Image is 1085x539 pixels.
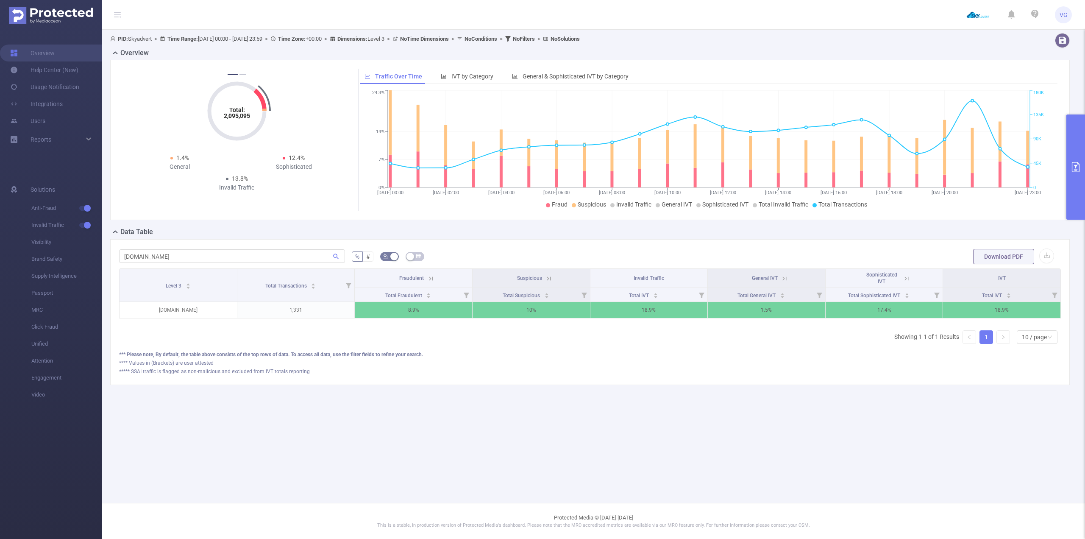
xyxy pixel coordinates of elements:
[416,254,421,259] i: icon: table
[399,275,424,281] span: Fraudulent
[473,302,590,318] p: 10%
[337,36,384,42] span: Level 3
[237,162,351,171] div: Sophisticated
[384,36,392,42] span: >
[110,36,118,42] i: icon: user
[110,36,580,42] span: Skyadvert [DATE] 00:00 - [DATE] 23:59 +00:00
[488,190,514,195] tspan: [DATE] 04:00
[364,73,370,79] i: icon: line-chart
[818,201,867,208] span: Total Transactions
[311,282,316,285] i: icon: caret-up
[590,302,708,318] p: 18.9%
[848,293,901,299] span: Total Sophisticated IVT
[186,282,190,285] i: icon: caret-up
[426,292,431,297] div: Sort
[432,190,459,195] tspan: [DATE] 02:00
[122,162,237,171] div: General
[31,251,102,268] span: Brand Safety
[366,253,370,260] span: #
[385,293,423,299] span: Total Fraudulent
[180,183,294,192] div: Invalid Traffic
[551,36,580,42] b: No Solutions
[1033,185,1036,190] tspan: 0
[449,36,457,42] span: >
[355,253,359,260] span: %
[265,283,308,289] span: Total Transactions
[426,292,431,294] i: icon: caret-up
[894,330,959,344] li: Showing 1-1 of 1 Results
[451,73,493,80] span: IVT by Category
[1047,335,1052,341] i: icon: down
[378,157,384,162] tspan: 7%
[31,181,55,198] span: Solutions
[239,74,246,75] button: 2
[311,285,316,288] i: icon: caret-down
[375,73,422,80] span: Traffic Over Time
[372,90,384,96] tspan: 24.3%
[31,131,51,148] a: Reports
[10,61,78,78] a: Help Center (New)
[1006,292,1011,297] div: Sort
[931,190,957,195] tspan: [DATE] 20:00
[696,288,707,302] i: Filter menu
[780,292,785,294] i: icon: caret-up
[963,330,976,344] li: Previous Page
[497,36,505,42] span: >
[228,74,238,75] button: 1
[1022,331,1047,344] div: 10 / page
[102,503,1085,539] footer: Protected Media © [DATE]-[DATE]
[931,288,943,302] i: Filter menu
[237,302,355,318] p: 1,331
[465,36,497,42] b: No Conditions
[322,36,330,42] span: >
[31,335,102,352] span: Unified
[826,302,943,318] p: 17.4%
[229,106,245,113] tspan: Total:
[634,275,664,281] span: Invalid Traffic
[813,288,825,302] i: Filter menu
[377,190,403,195] tspan: [DATE] 00:00
[10,45,55,61] a: Overview
[31,200,102,217] span: Anti-Fraud
[119,249,345,263] input: Search...
[980,331,993,344] a: 1
[342,269,354,302] i: Filter menu
[866,272,897,285] span: Sophisticated IVT
[167,36,198,42] b: Time Range:
[31,234,102,251] span: Visibility
[119,359,1061,367] div: **** Values in (Brackets) are user attested
[544,292,549,297] div: Sort
[578,201,606,208] span: Suspicious
[1033,90,1044,96] tspan: 180K
[337,36,367,42] b: Dimensions :
[120,302,237,318] p: [DOMAIN_NAME]
[224,112,250,119] tspan: 2,095,095
[311,282,316,287] div: Sort
[599,190,625,195] tspan: [DATE] 08:00
[10,95,63,112] a: Integrations
[31,352,102,369] span: Attention
[289,154,305,161] span: 12.4%
[904,295,909,297] i: icon: caret-down
[982,293,1003,299] span: Total IVT
[1006,295,1011,297] i: icon: caret-down
[503,293,541,299] span: Total Suspicious
[1001,335,1006,340] i: icon: right
[535,36,543,42] span: >
[653,295,658,297] i: icon: caret-down
[383,254,388,259] i: icon: bg-colors
[1033,161,1041,166] tspan: 45K
[752,275,778,281] span: General IVT
[119,351,1061,358] div: *** Please note, By default, the table above consists of the top rows of data. To access all data...
[400,36,449,42] b: No Time Dimensions
[31,268,102,285] span: Supply Intelligence
[10,112,45,129] a: Users
[512,73,518,79] i: icon: bar-chart
[996,330,1010,344] li: Next Page
[702,201,748,208] span: Sophisticated IVT
[186,282,191,287] div: Sort
[31,136,51,143] span: Reports
[780,292,785,297] div: Sort
[119,368,1061,375] div: ***** SSAI traffic is flagged as non-malicious and excluded from IVT totals reporting
[120,227,153,237] h2: Data Table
